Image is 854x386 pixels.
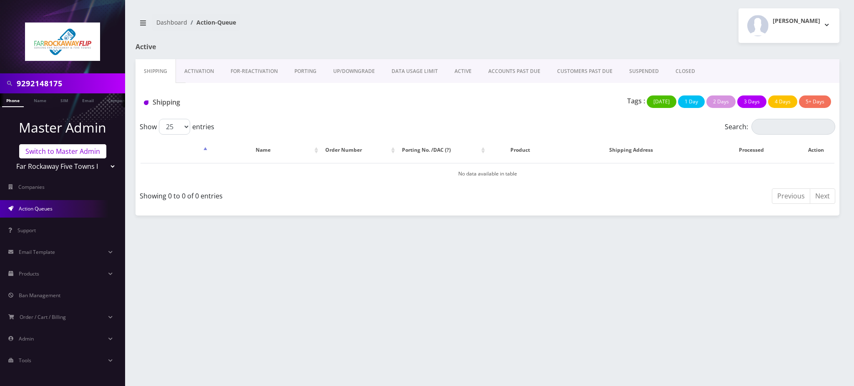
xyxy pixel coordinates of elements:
[488,138,552,162] th: Product
[480,59,549,83] a: ACCOUNTS PAST DUE
[797,138,834,162] th: Action
[446,59,480,83] a: ACTIVE
[144,98,364,106] h1: Shipping
[549,59,621,83] a: CUSTOMERS PAST DUE
[751,119,835,135] input: Search:
[136,43,362,51] h1: Active
[156,18,187,26] a: Dashboard
[19,335,34,342] span: Admin
[19,357,31,364] span: Tools
[553,138,709,162] th: Shipping Address
[19,270,39,277] span: Products
[321,138,397,162] th: Order Number: activate to sort column ascending
[18,183,45,190] span: Companies
[141,138,209,162] th: : activate to sort column descending
[140,119,214,135] label: Show entries
[78,93,98,106] a: Email
[187,18,236,27] li: Action-Queue
[667,59,703,83] a: CLOSED
[136,14,481,38] nav: breadcrumb
[144,100,148,105] img: Shipping
[810,188,835,204] a: Next
[710,138,796,162] th: Processed: activate to sort column ascending
[398,138,487,162] th: Porting No. /DAC (?): activate to sort column ascending
[141,163,834,184] td: No data available in table
[706,95,736,108] button: 2 Days
[19,144,106,158] a: Switch to Master Admin
[25,23,100,61] img: Far Rockaway Five Towns Flip
[104,93,132,106] a: Company
[2,93,24,107] a: Phone
[19,205,53,212] span: Action Queues
[19,248,55,256] span: Email Template
[738,8,839,43] button: [PERSON_NAME]
[159,119,190,135] select: Showentries
[30,93,50,106] a: Name
[18,227,36,234] span: Support
[222,59,286,83] a: FOR-REActivation
[325,59,383,83] a: UP/DOWNGRADE
[799,95,831,108] button: 5+ Days
[768,95,797,108] button: 4 Days
[725,119,835,135] label: Search:
[627,96,645,106] p: Tags :
[383,59,446,83] a: DATA USAGE LIMIT
[621,59,667,83] a: SUSPENDED
[772,188,810,204] a: Previous
[136,59,176,83] a: Shipping
[210,138,320,162] th: Name: activate to sort column ascending
[20,313,66,321] span: Order / Cart / Billing
[19,292,60,299] span: Ban Management
[647,95,676,108] button: [DATE]
[286,59,325,83] a: PORTING
[737,95,766,108] button: 3 Days
[56,93,72,106] a: SIM
[176,59,222,83] a: Activation
[140,188,481,201] div: Showing 0 to 0 of 0 entries
[17,75,123,91] input: Search in Company
[678,95,705,108] button: 1 Day
[773,18,820,25] h2: [PERSON_NAME]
